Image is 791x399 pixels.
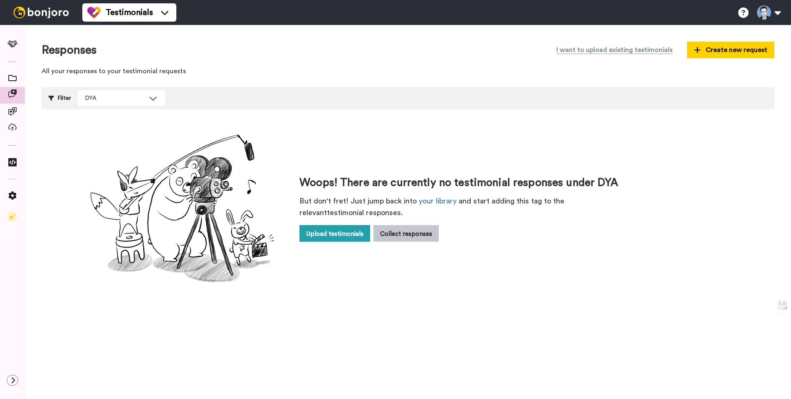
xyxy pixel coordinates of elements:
[306,230,363,238] span: Upload testimonials
[419,197,457,205] a: your library
[373,225,439,242] button: Collect responses
[48,90,71,106] div: Filter
[85,94,145,102] div: DYA
[78,126,286,292] img: response.png
[8,213,17,221] img: Checklist.svg
[299,225,370,242] button: Upload testimonials
[106,7,153,18] span: Testimonials
[87,6,101,19] img: tm-color.svg
[42,67,774,76] p: All your responses to your testimonial requests
[10,7,72,18] img: bj-logo-header-white.svg
[299,177,629,189] h1: Woops! There are currently no testimonial responses under DYA
[694,45,767,55] span: Create new request
[687,42,774,58] button: Create new request
[550,42,679,58] button: I want to upload existing testimonials
[42,44,96,57] h1: Responses
[380,230,432,238] span: Collect responses
[299,195,629,218] p: But don't fret! Just jump back into and start adding this tag to the relevant testimonial respons...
